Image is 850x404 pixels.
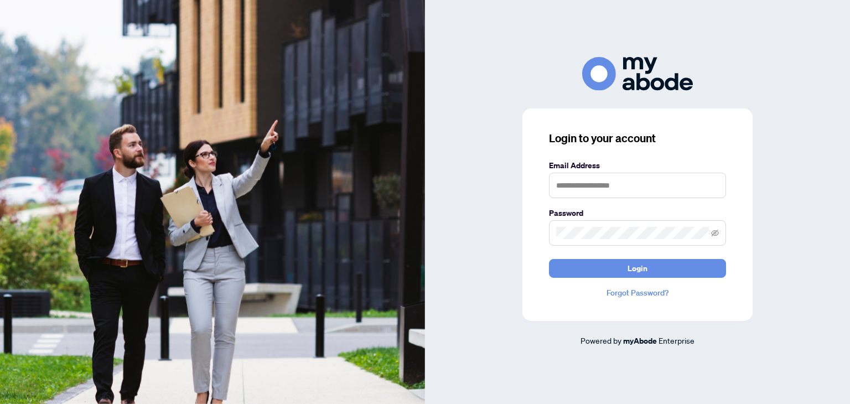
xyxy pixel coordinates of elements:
a: Forgot Password? [549,287,726,299]
span: Enterprise [659,335,694,345]
span: eye-invisible [711,229,719,237]
span: Login [628,260,647,277]
span: Powered by [581,335,621,345]
h3: Login to your account [549,131,726,146]
button: Login [549,259,726,278]
label: Password [549,207,726,219]
img: ma-logo [582,57,693,91]
label: Email Address [549,159,726,172]
a: myAbode [623,335,657,347]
